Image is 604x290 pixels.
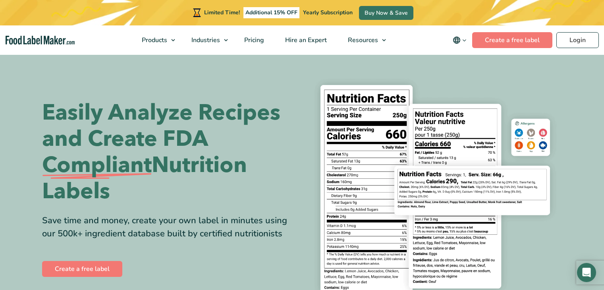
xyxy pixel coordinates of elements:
span: Products [139,36,168,44]
h1: Easily Analyze Recipes and Create FDA Nutrition Labels [42,100,296,205]
a: Industries [181,25,232,55]
span: Industries [189,36,221,44]
span: Pricing [242,36,265,44]
span: Hire an Expert [283,36,328,44]
div: Save time and money, create your own label in minutes using our 500k+ ingredient database built b... [42,214,296,240]
span: Resources [345,36,379,44]
a: Login [556,32,599,48]
a: Create a free label [42,261,122,277]
a: Hire an Expert [275,25,336,55]
a: Create a free label [472,32,552,48]
a: Pricing [234,25,273,55]
a: Buy Now & Save [359,6,413,20]
a: Products [131,25,179,55]
span: Limited Time! [204,9,240,16]
span: Additional 15% OFF [243,7,299,18]
span: Yearly Subscription [303,9,353,16]
div: Open Intercom Messenger [577,263,596,282]
a: Resources [338,25,390,55]
span: Compliant [42,152,152,178]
